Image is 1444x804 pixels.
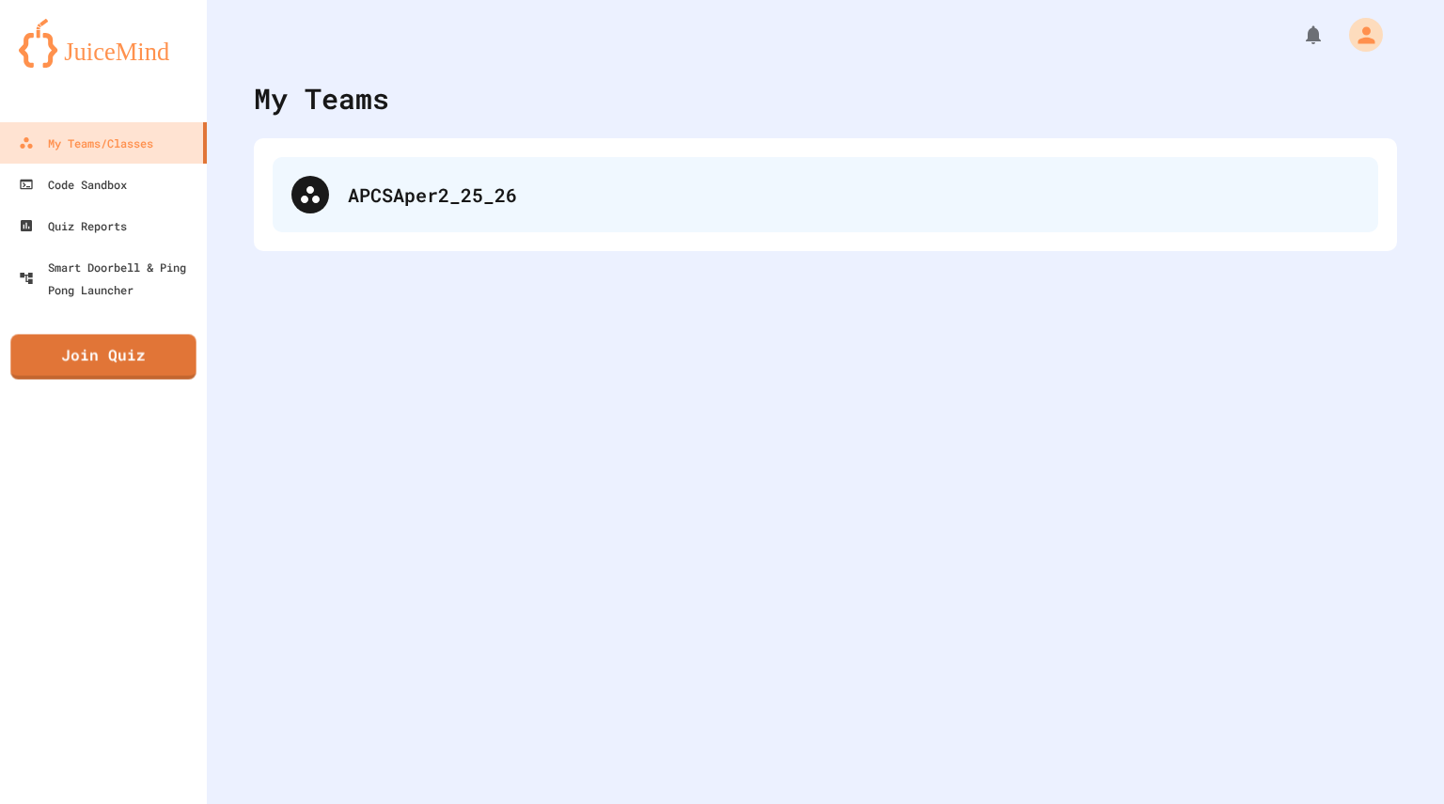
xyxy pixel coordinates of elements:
div: My Notifications [1267,19,1329,51]
div: APCSAper2_25_26 [348,181,1359,209]
div: Quiz Reports [19,214,127,237]
div: My Teams/Classes [19,132,153,154]
div: APCSAper2_25_26 [273,157,1378,232]
div: Smart Doorbell & Ping Pong Launcher [19,256,199,301]
img: logo-orange.svg [19,19,188,68]
div: My Account [1329,13,1388,56]
div: My Teams [254,77,389,119]
div: Code Sandbox [19,173,127,196]
a: Join Quiz [10,334,196,379]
